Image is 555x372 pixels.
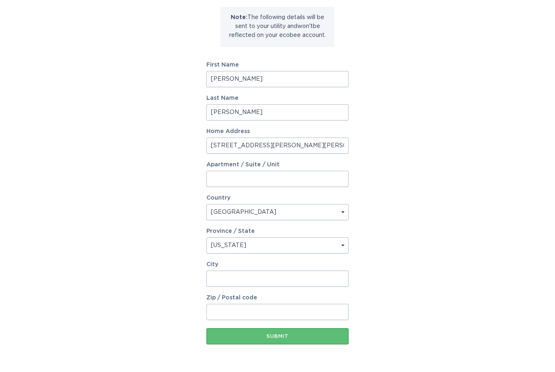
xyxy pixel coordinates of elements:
[206,195,230,201] label: Country
[206,262,349,267] label: City
[206,62,349,68] label: First Name
[210,334,345,339] div: Submit
[206,129,349,134] label: Home Address
[206,162,349,168] label: Apartment / Suite / Unit
[206,295,349,301] label: Zip / Postal code
[231,15,247,20] strong: Note:
[206,328,349,344] button: Submit
[227,13,328,40] p: The following details will be sent to your utility and won't be reflected on your ecobee account.
[206,95,349,101] label: Last Name
[206,228,255,234] label: Province / State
